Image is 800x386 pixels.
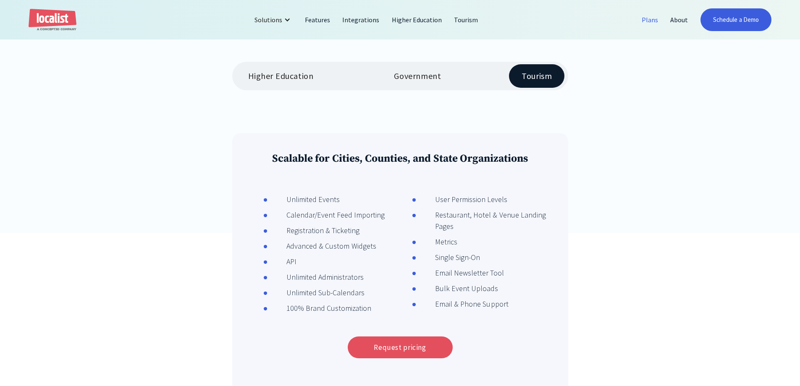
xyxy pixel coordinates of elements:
div: Bulk Event Uploads [416,283,498,294]
div: Government [394,71,441,81]
div: Tourism [522,71,552,81]
a: Features [299,10,336,30]
div: Solutions [254,15,282,25]
div: Unlimited Sub-Calendars [268,287,365,298]
a: About [664,10,694,30]
a: Request pricing [348,336,453,358]
div: Unlimited Administrators [268,271,364,283]
div: Higher Education [248,71,314,81]
div: Calendar/Event Feed Importing [268,209,385,221]
h3: Scalable for Cities, Counties, and State Organizations [247,152,554,165]
div: Email Newsletter Tool [416,267,504,278]
a: home [29,9,76,31]
div: API [268,256,296,267]
div: Registration & Ticketing [268,225,360,236]
div: Solutions [248,10,299,30]
a: Integrations [336,10,386,30]
a: Plans [636,10,664,30]
div: Email & Phone Support [416,298,509,310]
div: Metrics [416,236,457,247]
a: Schedule a Demo [700,8,771,31]
div: Restaurant, Hotel & Venue Landing Pages [416,209,554,232]
div: Advanced & Custom Widgets [268,240,376,252]
div: Unlimited Events [268,194,340,205]
a: Tourism [448,10,484,30]
div: 100% Brand Customization [268,302,372,314]
div: User Permission Levels [416,194,508,205]
a: Higher Education [386,10,449,30]
div: Single Sign-On [416,252,480,263]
